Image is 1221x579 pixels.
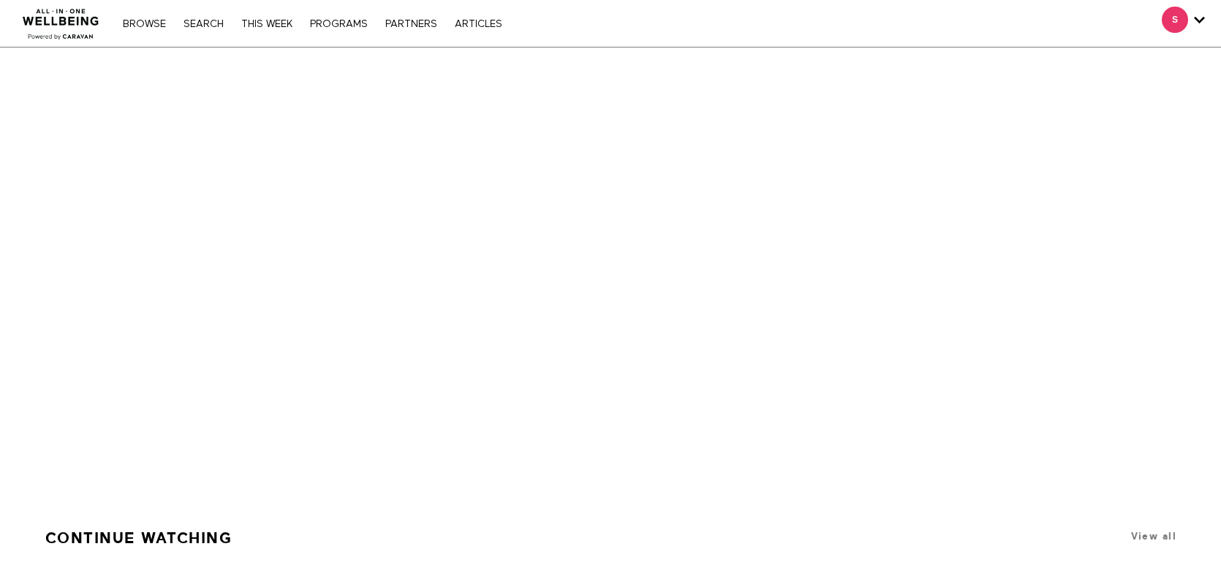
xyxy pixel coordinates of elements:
a: THIS WEEK [234,19,300,29]
a: View all [1131,531,1176,542]
a: PARTNERS [378,19,445,29]
a: ARTICLES [447,19,510,29]
a: Continue Watching [45,523,233,553]
nav: Primary [116,16,509,31]
a: Browse [116,19,173,29]
a: PROGRAMS [303,19,375,29]
a: Search [176,19,231,29]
